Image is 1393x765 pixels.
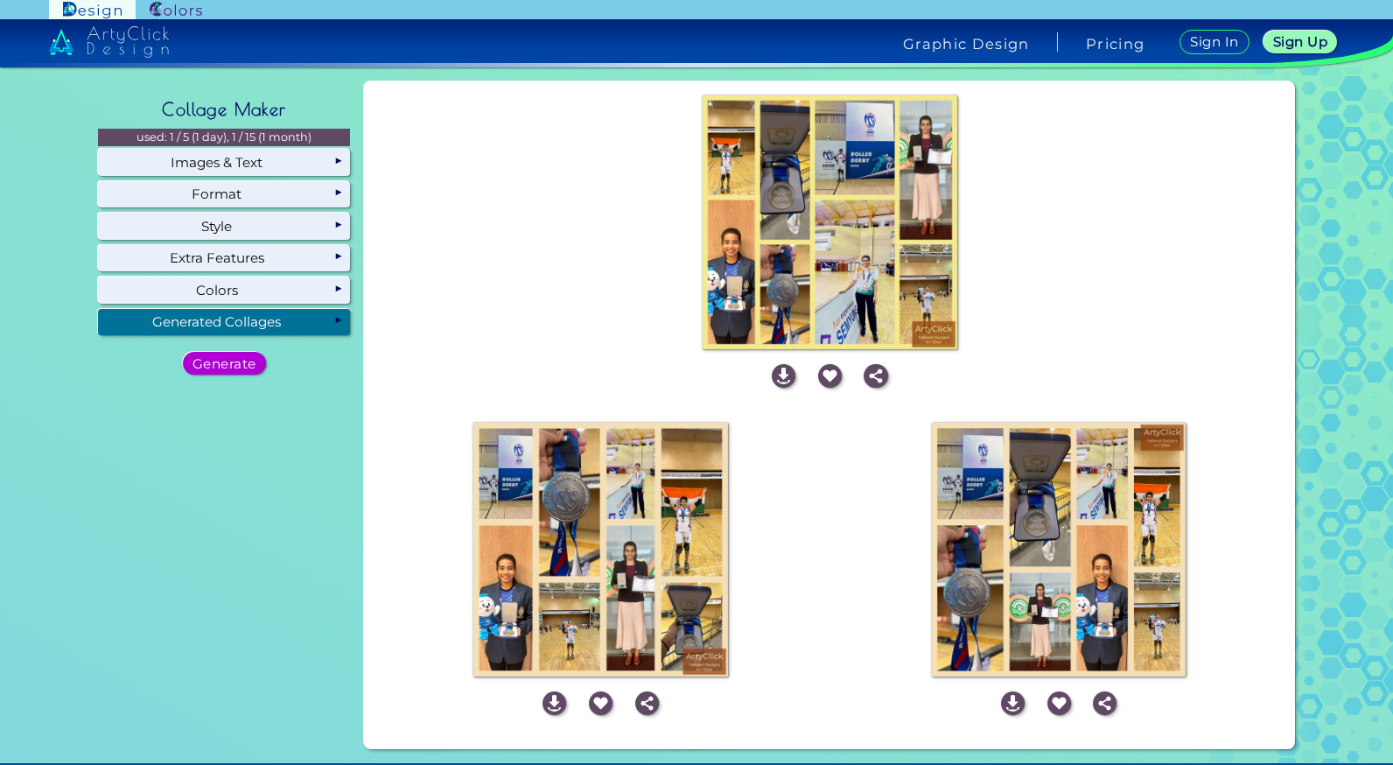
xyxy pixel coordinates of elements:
[98,213,350,239] div: Style
[98,149,350,175] div: Images & Text
[818,364,842,388] img: icon_favourite_white.svg
[1086,37,1144,51] a: Pricing
[1047,691,1071,715] img: icon_favourite_white.svg
[1183,31,1246,53] a: Sign In
[98,129,350,146] p: used: 1 / 5 (1 day), 1 / 15 (1 month)
[98,245,350,271] div: Extra Features
[903,37,1029,51] h4: Graphic Design
[589,691,612,715] img: icon_favourite_white.svg
[635,691,659,715] img: icon_share_white.svg
[1001,691,1025,715] img: icon_download_white.svg
[150,2,202,18] img: ArtyClick Colors logo
[864,364,887,388] img: icon_share_white.svg
[195,357,252,369] h5: Generate
[772,364,795,388] img: icon_download_white.svg
[542,691,566,715] img: icon_download_white.svg
[1093,691,1116,715] img: icon_share_white.svg
[1276,36,1325,48] h5: Sign Up
[98,277,350,303] div: Colors
[49,26,170,58] img: artyclick_design_logo_white_combined_path.svg
[153,90,295,129] h2: Collage Maker
[98,181,350,207] div: Format
[98,309,350,335] div: Generated Collages
[1267,32,1333,53] a: Sign Up
[1193,36,1236,48] h5: Sign In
